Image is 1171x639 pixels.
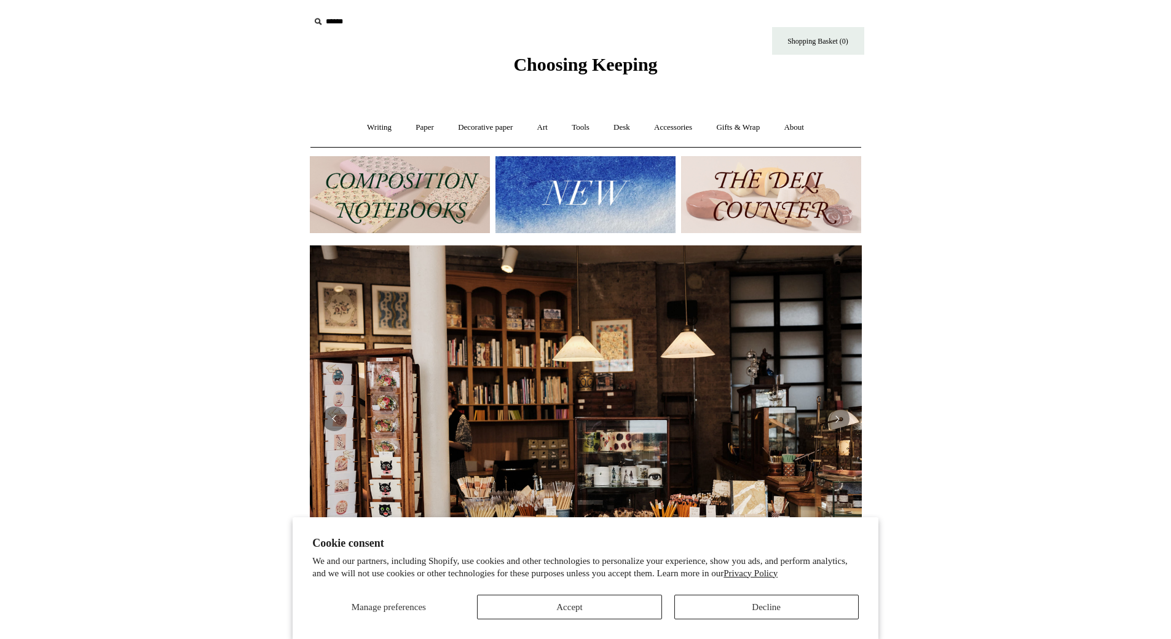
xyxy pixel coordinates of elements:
[526,111,559,144] a: Art
[310,245,862,592] img: 20250131 INSIDE OF THE SHOP.jpg__PID:b9484a69-a10a-4bde-9e8d-1408d3d5e6ad
[310,156,490,233] img: 202302 Composition ledgers.jpg__PID:69722ee6-fa44-49dd-a067-31375e5d54ec
[404,111,445,144] a: Paper
[561,111,601,144] a: Tools
[312,555,859,579] p: We and our partners, including Shopify, use cookies and other technologies to personalize your ex...
[513,54,657,74] span: Choosing Keeping
[602,111,641,144] a: Desk
[312,537,859,550] h2: Cookie consent
[322,407,347,431] button: Previous
[643,111,703,144] a: Accessories
[674,595,859,619] button: Decline
[352,602,426,612] span: Manage preferences
[705,111,771,144] a: Gifts & Wrap
[312,595,465,619] button: Manage preferences
[477,595,661,619] button: Accept
[825,407,850,431] button: Next
[447,111,524,144] a: Decorative paper
[356,111,403,144] a: Writing
[495,156,676,233] img: New.jpg__PID:f73bdf93-380a-4a35-bcfe-7823039498e1
[513,64,657,73] a: Choosing Keeping
[772,27,864,55] a: Shopping Basket (0)
[773,111,815,144] a: About
[723,568,778,578] a: Privacy Policy
[681,156,861,233] img: The Deli Counter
